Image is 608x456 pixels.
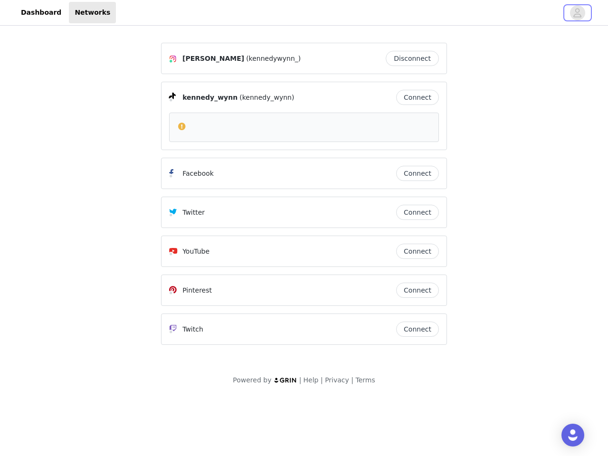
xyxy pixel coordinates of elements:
[15,2,67,23] a: Dashboard
[355,376,375,384] a: Terms
[239,93,294,103] span: (kennedy_wynn)
[396,205,439,220] button: Connect
[274,377,297,383] img: logo
[182,324,203,334] p: Twitch
[69,2,116,23] a: Networks
[561,424,584,446] div: Open Intercom Messenger
[182,54,244,64] span: [PERSON_NAME]
[182,169,214,179] p: Facebook
[396,166,439,181] button: Connect
[182,247,209,256] p: YouTube
[396,90,439,105] button: Connect
[304,376,319,384] a: Help
[386,51,439,66] button: Disconnect
[396,283,439,298] button: Connect
[325,376,349,384] a: Privacy
[182,208,205,218] p: Twitter
[169,55,177,63] img: Instagram Icon
[233,376,271,384] span: Powered by
[351,376,353,384] span: |
[299,376,302,384] span: |
[246,54,301,64] span: (kennedywynn_)
[182,93,237,103] span: kennedy_wynn
[573,5,582,20] div: avatar
[321,376,323,384] span: |
[396,322,439,337] button: Connect
[182,285,212,295] p: Pinterest
[396,244,439,259] button: Connect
